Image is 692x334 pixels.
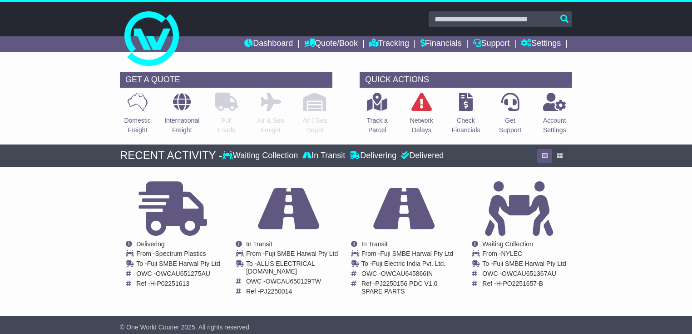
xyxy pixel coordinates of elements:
[246,240,272,248] span: In Transit
[499,92,522,140] a: GetSupport
[244,36,293,52] a: Dashboard
[222,151,300,161] div: Waiting Collection
[120,149,222,162] div: RECENT ACTIVITY -
[304,36,358,52] a: Quote/Book
[360,72,572,88] div: QUICK ACTIONS
[501,250,523,257] span: NYLEC
[380,250,453,257] span: Fuji SMBE Harwal Pty Ltd
[366,92,388,140] a: Track aParcel
[372,260,445,267] span: Fuji Electric India Pvt. Ltd.
[246,260,315,275] span: ALLIS ELECTRICAL [DOMAIN_NAME]
[543,92,567,140] a: AccountSettings
[451,92,480,140] a: CheckFinancials
[303,116,327,135] p: Air / Sea Depot
[246,278,341,288] td: OWC -
[246,250,341,260] td: From -
[482,250,566,260] td: From -
[257,116,284,135] p: Air & Sea Freight
[493,260,566,267] span: Fuji SMBE Harwal Pty Ltd
[361,280,437,295] span: PJ2250156 PDC V1.0 SPARE PARTS
[473,36,510,52] a: Support
[347,151,399,161] div: Delivering
[266,278,321,285] span: OWCAU650129TW
[164,92,200,140] a: InternationalFreight
[155,250,206,257] span: Spectrum Plastics
[499,116,521,135] p: Get Support
[361,280,456,295] td: Ref -
[367,116,388,135] p: Track a Parcel
[120,321,572,334] div: FROM OUR SUPPORT
[361,270,456,280] td: OWC -
[124,92,151,140] a: DomesticFreight
[124,116,150,135] p: Domestic Freight
[482,270,566,280] td: OWC -
[136,240,164,248] span: Delivering
[120,324,251,331] span: © One World Courier 2025. All rights reserved.
[361,250,456,260] td: From -
[265,250,338,257] span: Fuji SMBE Harwal Pty Ltd
[260,288,292,295] span: PJ2250014
[381,270,433,277] span: OWCAU645866IN
[399,151,444,161] div: Delivered
[246,288,341,295] td: Ref -
[215,116,238,135] p: Full Loads
[420,36,462,52] a: Financials
[496,280,544,287] span: H-PO2251657-B
[451,116,480,135] p: Check Financials
[300,151,347,161] div: In Transit
[482,260,566,270] td: To -
[410,92,434,140] a: NetworkDelays
[136,280,220,288] td: Ref -
[502,270,556,277] span: OWCAU651367AU
[136,270,220,280] td: OWC -
[147,260,220,267] span: Fuji SMBE Harwal Pty Ltd
[369,36,409,52] a: Tracking
[136,250,220,260] td: From -
[156,270,210,277] span: OWCAU651275AU
[482,280,566,288] td: Ref -
[361,240,388,248] span: In Transit
[246,260,341,278] td: To -
[482,240,533,248] span: Waiting Collection
[150,280,189,287] span: H-P02251613
[164,116,199,135] p: International Freight
[120,72,332,88] div: GET A QUOTE
[521,36,561,52] a: Settings
[543,116,566,135] p: Account Settings
[410,116,433,135] p: Network Delays
[361,260,456,270] td: To -
[136,260,220,270] td: To -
